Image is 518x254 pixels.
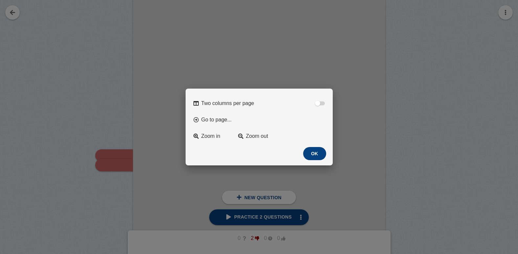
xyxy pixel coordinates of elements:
a: Zoom out [234,129,276,143]
button: Go to page... [190,113,329,127]
span: Zoom out [246,133,268,139]
span: Zoom in [201,133,220,139]
button: OK [303,147,326,160]
span: Go to page... [201,117,232,123]
a: Zoom in [190,129,232,143]
span: Two columns per page [201,100,254,106]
